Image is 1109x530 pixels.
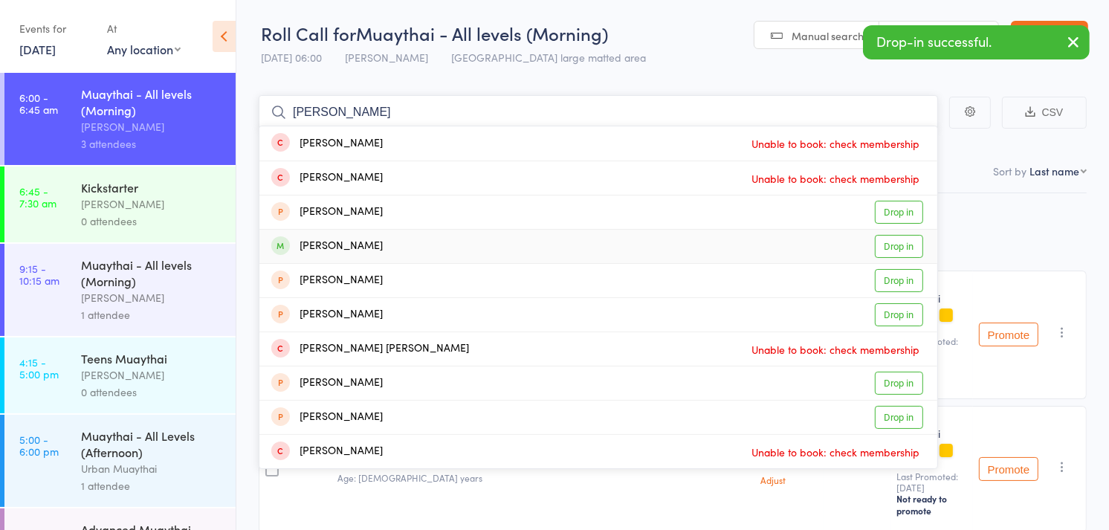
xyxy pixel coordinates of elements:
[81,289,223,306] div: [PERSON_NAME]
[271,443,383,460] div: [PERSON_NAME]
[81,85,223,118] div: Muaythai - All levels (Morning)
[81,306,223,323] div: 1 attendee
[345,50,428,65] span: [PERSON_NAME]
[4,337,236,413] a: 4:15 -5:00 pmTeens Muaythai[PERSON_NAME]0 attendees
[271,272,383,289] div: [PERSON_NAME]
[19,262,59,286] time: 9:15 - 10:15 am
[81,477,223,494] div: 1 attendee
[271,135,383,152] div: [PERSON_NAME]
[875,372,923,395] a: Drop in
[760,459,817,469] a: Show more
[261,50,322,65] span: [DATE] 06:00
[19,16,92,41] div: Events for
[1029,164,1079,178] div: Last name
[875,303,923,326] a: Drop in
[19,185,56,209] time: 6:45 - 7:30 am
[1011,21,1088,51] a: Exit roll call
[271,306,383,323] div: [PERSON_NAME]
[4,73,236,165] a: 6:00 -6:45 amMuaythai - All levels (Morning)[PERSON_NAME]3 attendees
[107,16,181,41] div: At
[4,244,236,336] a: 9:15 -10:15 amMuaythai - All levels (Morning)[PERSON_NAME]1 attendee
[863,25,1090,59] div: Drop-in successful.
[259,95,938,129] input: Search by name
[875,235,923,258] a: Drop in
[792,28,864,43] span: Manual search
[271,169,383,187] div: [PERSON_NAME]
[271,340,469,358] div: [PERSON_NAME] [PERSON_NAME]
[19,356,59,380] time: 4:15 - 5:00 pm
[81,366,223,384] div: [PERSON_NAME]
[451,50,646,65] span: [GEOGRAPHIC_DATA] large matted area
[81,118,223,135] div: [PERSON_NAME]
[748,441,923,463] span: Unable to book: check membership
[760,426,817,485] div: $45.00
[81,195,223,213] div: [PERSON_NAME]
[81,256,223,289] div: Muaythai - All levels (Morning)
[271,238,383,255] div: [PERSON_NAME]
[748,132,923,155] span: Unable to book: check membership
[81,384,223,401] div: 0 attendees
[993,164,1026,178] label: Sort by
[4,167,236,242] a: 6:45 -7:30 amKickstarter[PERSON_NAME]0 attendees
[748,167,923,190] span: Unable to book: check membership
[81,179,223,195] div: Kickstarter
[81,213,223,230] div: 0 attendees
[979,457,1038,481] button: Promote
[1002,97,1087,129] button: CSV
[337,471,482,484] span: Age: [DEMOGRAPHIC_DATA] years
[875,406,923,429] a: Drop in
[261,21,356,45] span: Roll Call for
[107,41,181,57] div: Any location
[760,475,817,485] a: Adjust
[4,415,236,507] a: 5:00 -6:00 pmMuaythai - All Levels (Afternoon)Urban Muaythai1 attendee
[875,269,923,292] a: Drop in
[748,338,923,361] span: Unable to book: check membership
[271,204,383,221] div: [PERSON_NAME]
[19,433,59,457] time: 5:00 - 6:00 pm
[896,493,967,517] div: Not ready to promote
[81,460,223,477] div: Urban Muaythai
[271,375,383,392] div: [PERSON_NAME]
[356,21,608,45] span: Muaythai - All levels (Morning)
[896,471,967,493] small: Last Promoted: [DATE]
[81,350,223,366] div: Teens Muaythai
[875,201,923,224] a: Drop in
[19,91,58,115] time: 6:00 - 6:45 am
[81,427,223,460] div: Muaythai - All Levels (Afternoon)
[979,323,1038,346] button: Promote
[81,135,223,152] div: 3 attendees
[271,409,383,426] div: [PERSON_NAME]
[19,41,56,57] a: [DATE]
